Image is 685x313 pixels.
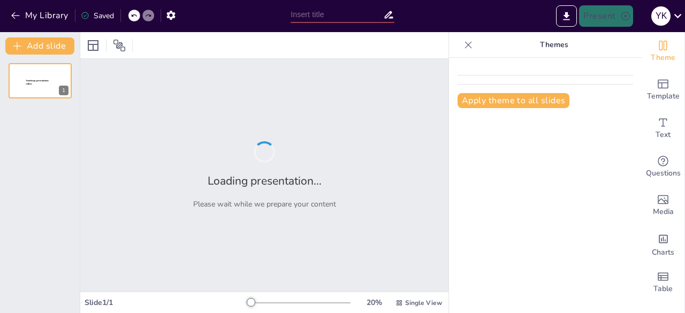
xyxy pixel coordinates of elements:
span: Table [653,283,673,295]
div: 1 [9,63,72,98]
div: Add charts and graphs [642,225,684,263]
span: Charts [652,247,674,258]
span: Media [653,206,674,218]
div: Y K [651,6,671,26]
div: Change the overall theme [642,32,684,71]
div: 20 % [361,297,387,308]
h2: Loading presentation... [208,173,322,188]
button: Add slide [5,37,74,55]
div: 1 [59,86,68,95]
span: Sendsteps presentation editor [26,80,49,86]
p: Themes [477,32,631,58]
button: Apply theme to all slides [458,93,569,108]
span: Template [647,90,680,102]
span: Questions [646,167,681,179]
span: Single View [405,299,442,307]
span: Text [656,129,671,141]
p: Please wait while we prepare your content [193,199,336,209]
div: Add a table [642,263,684,302]
span: Theme [651,52,675,64]
button: Present [579,5,633,27]
input: Insert title [291,7,383,22]
div: Add text boxes [642,109,684,148]
button: Export to PowerPoint [556,5,577,27]
div: Layout [85,37,102,54]
button: Y K [651,5,671,27]
div: Add ready made slides [642,71,684,109]
div: Slide 1 / 1 [85,297,248,308]
div: Add images, graphics, shapes or video [642,186,684,225]
button: My Library [8,7,73,24]
div: Get real-time input from your audience [642,148,684,186]
div: Saved [81,11,114,21]
span: Position [113,39,126,52]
